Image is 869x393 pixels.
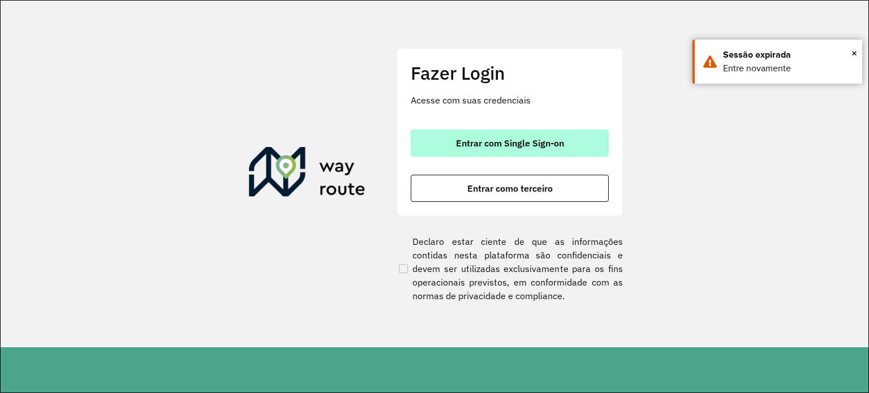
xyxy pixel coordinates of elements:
button: button [411,175,609,202]
span: Entrar como terceiro [467,184,553,193]
p: Acesse com suas credenciais [411,93,609,107]
button: button [411,129,609,157]
h2: Fazer Login [411,62,609,84]
div: Sessão expirada [723,48,854,62]
div: Entre novamente [723,62,854,75]
span: × [851,45,857,62]
label: Declaro estar ciente de que as informações contidas nesta plataforma são confidenciais e devem se... [397,235,623,303]
img: Roteirizador AmbevTech [249,147,365,201]
span: Entrar com Single Sign-on [456,139,564,148]
button: Close [851,45,857,62]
